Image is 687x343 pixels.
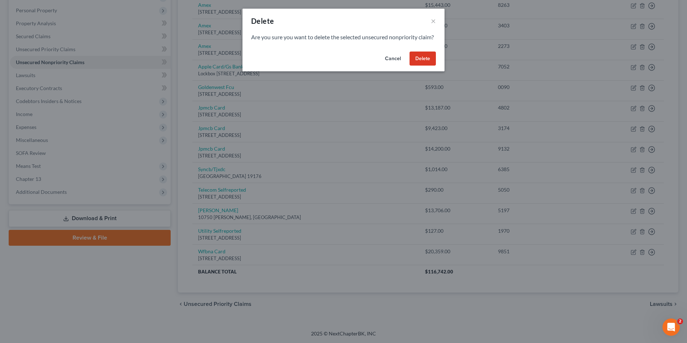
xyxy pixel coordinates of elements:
[251,33,436,41] p: Are you sure you want to delete the selected unsecured nonpriority claim?
[379,52,407,66] button: Cancel
[431,17,436,25] button: ×
[251,16,274,26] div: Delete
[677,318,683,324] span: 2
[662,318,680,336] iframe: Intercom live chat
[410,52,436,66] button: Delete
